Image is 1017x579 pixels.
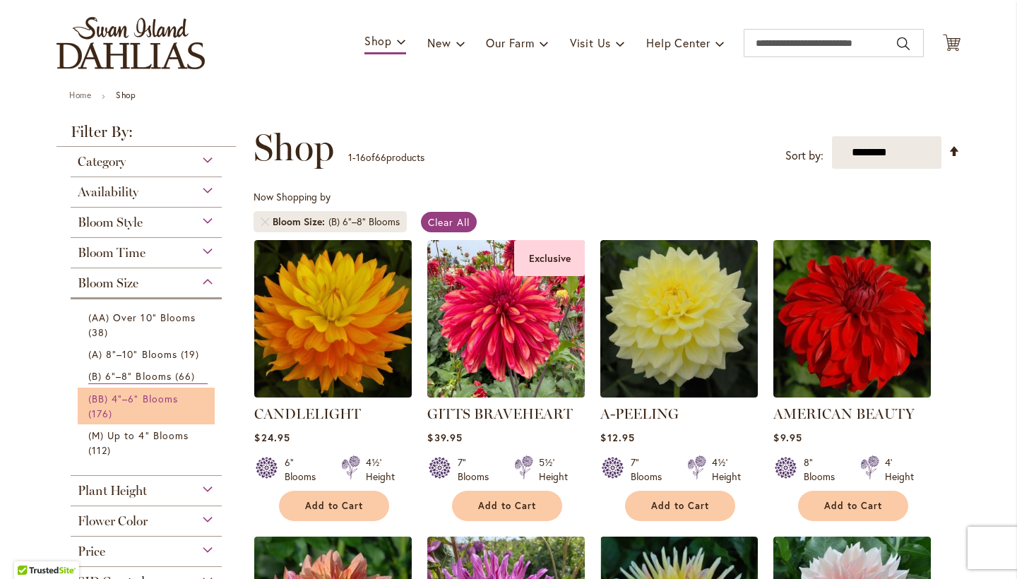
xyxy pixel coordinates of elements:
[478,500,536,512] span: Add to Cart
[651,500,709,512] span: Add to Cart
[773,405,915,422] a: AMERICAN BEAUTY
[600,240,758,398] img: A-Peeling
[427,431,462,444] span: $39.95
[181,347,203,362] span: 19
[712,455,741,484] div: 4½' Height
[88,369,172,383] span: (B) 6"–8" Blooms
[11,529,50,568] iframe: Launch Accessibility Center
[78,483,147,499] span: Plant Height
[421,212,477,232] a: Clear All
[88,347,208,362] a: (A) 8"–10" Blooms 19
[798,491,908,521] button: Add to Cart
[785,143,823,169] label: Sort by:
[600,431,634,444] span: $12.95
[348,150,352,164] span: 1
[824,500,882,512] span: Add to Cart
[88,369,208,384] a: (B) 6"–8" Blooms 66
[254,126,334,169] span: Shop
[254,240,412,398] img: CANDLELIGHT
[305,500,363,512] span: Add to Cart
[56,124,236,147] strong: Filter By:
[88,429,189,442] span: (M) Up to 4" Blooms
[254,431,290,444] span: $24.95
[348,146,424,169] p: - of products
[88,392,178,405] span: (BB) 4"–6" Blooms
[88,325,112,340] span: 38
[427,240,585,398] img: GITTS BRAVEHEART
[539,455,568,484] div: 5½' Height
[625,491,735,521] button: Add to Cart
[631,455,670,484] div: 7" Blooms
[600,387,758,400] a: A-Peeling
[254,405,361,422] a: CANDLELIGHT
[78,275,138,291] span: Bloom Size
[773,240,931,398] img: AMERICAN BEAUTY
[773,387,931,400] a: AMERICAN BEAUTY
[78,154,126,169] span: Category
[78,184,138,200] span: Availability
[254,190,331,203] span: Now Shopping by
[78,215,143,230] span: Bloom Style
[486,35,534,50] span: Our Farm
[175,369,198,383] span: 66
[328,215,400,229] div: (B) 6"–8" Blooms
[427,387,585,400] a: GITTS BRAVEHEART Exclusive
[56,17,205,69] a: store logo
[885,455,914,484] div: 4' Height
[88,443,114,458] span: 112
[254,387,412,400] a: CANDLELIGHT
[88,391,208,421] a: (BB) 4"–6" Blooms 176
[88,310,208,340] a: (AA) Over 10" Blooms 38
[78,245,145,261] span: Bloom Time
[570,35,611,50] span: Visit Us
[261,217,269,226] a: Remove Bloom Size (B) 6"–8" Blooms
[88,428,208,458] a: (M) Up to 4" Blooms 112
[773,431,802,444] span: $9.95
[452,491,562,521] button: Add to Cart
[366,455,395,484] div: 4½' Height
[78,513,148,529] span: Flower Color
[375,150,386,164] span: 66
[427,405,573,422] a: GITTS BRAVEHEART
[273,215,328,229] span: Bloom Size
[646,35,710,50] span: Help Center
[78,544,105,559] span: Price
[116,90,136,100] strong: Shop
[600,405,679,422] a: A-PEELING
[279,491,389,521] button: Add to Cart
[356,150,366,164] span: 16
[69,90,91,100] a: Home
[428,215,470,229] span: Clear All
[285,455,324,484] div: 6" Blooms
[427,35,451,50] span: New
[88,347,177,361] span: (A) 8"–10" Blooms
[88,406,116,421] span: 176
[804,455,843,484] div: 8" Blooms
[364,33,392,48] span: Shop
[458,455,497,484] div: 7" Blooms
[88,311,196,324] span: (AA) Over 10" Blooms
[514,240,585,276] div: Exclusive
